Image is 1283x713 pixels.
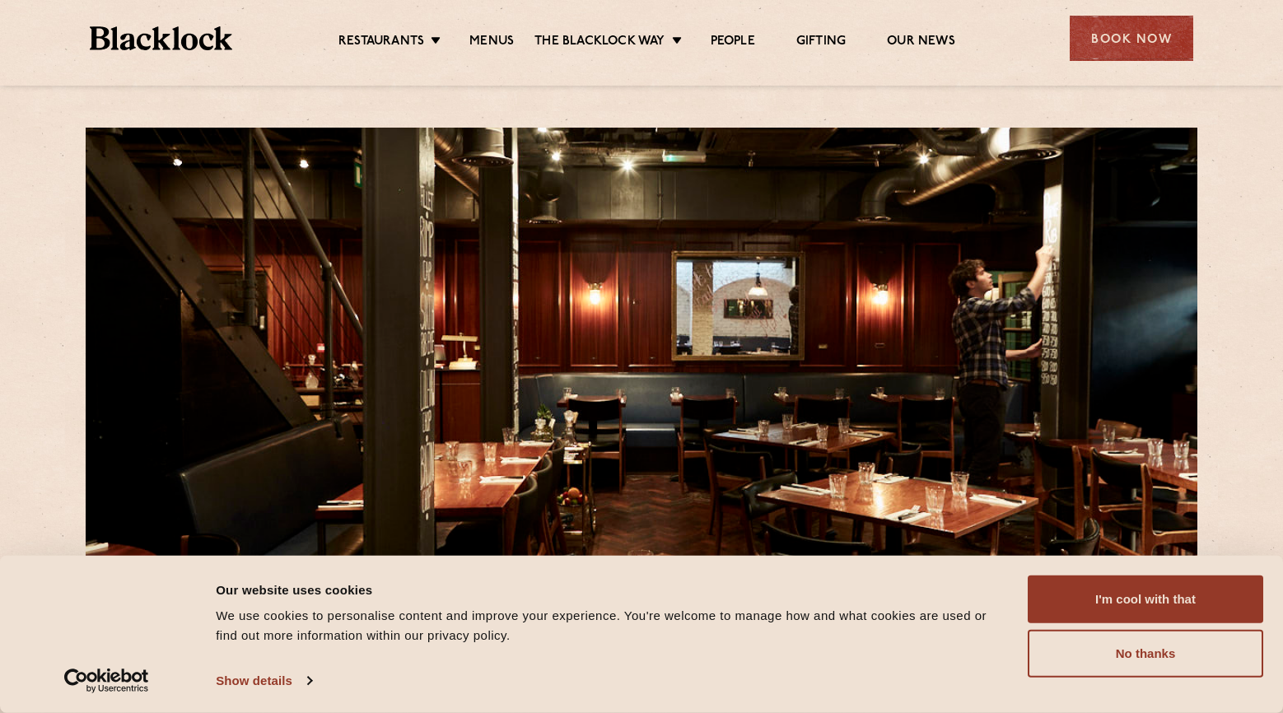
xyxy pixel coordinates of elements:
[1028,576,1263,623] button: I'm cool with that
[469,34,514,52] a: Menus
[1028,630,1263,678] button: No thanks
[887,34,955,52] a: Our News
[216,606,991,645] div: We use cookies to personalise content and improve your experience. You're welcome to manage how a...
[90,26,232,50] img: BL_Textured_Logo-footer-cropped.svg
[35,669,179,693] a: Usercentrics Cookiebot - opens in a new window
[796,34,846,52] a: Gifting
[711,34,755,52] a: People
[216,580,991,599] div: Our website uses cookies
[338,34,424,52] a: Restaurants
[1070,16,1193,61] div: Book Now
[534,34,665,52] a: The Blacklock Way
[216,669,311,693] a: Show details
